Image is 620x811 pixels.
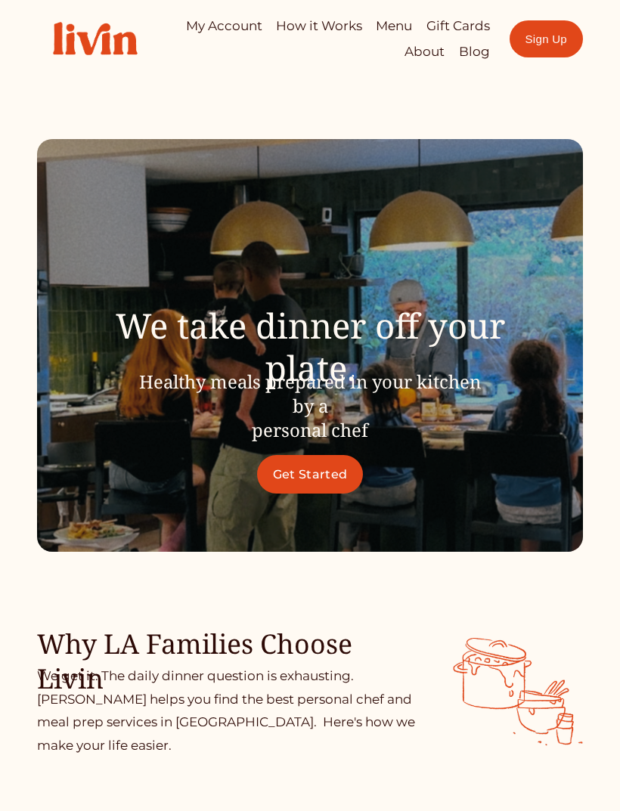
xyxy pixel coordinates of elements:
a: Sign Up [510,20,583,57]
a: About [405,39,445,64]
a: Gift Cards [426,13,490,39]
p: We get it. The daily dinner question is exhausting. [PERSON_NAME] helps you find the best persona... [37,664,421,757]
a: How it Works [276,13,362,39]
a: Blog [459,39,490,64]
h2: Why LA Families Choose Livin [37,627,421,696]
a: Menu [376,13,412,39]
span: Healthy meals prepared in your kitchen by a personal chef [139,369,485,443]
a: My Account [186,13,262,39]
img: Livin [37,6,153,71]
a: Get Started [257,455,363,494]
span: We take dinner off your plate. [116,302,514,391]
